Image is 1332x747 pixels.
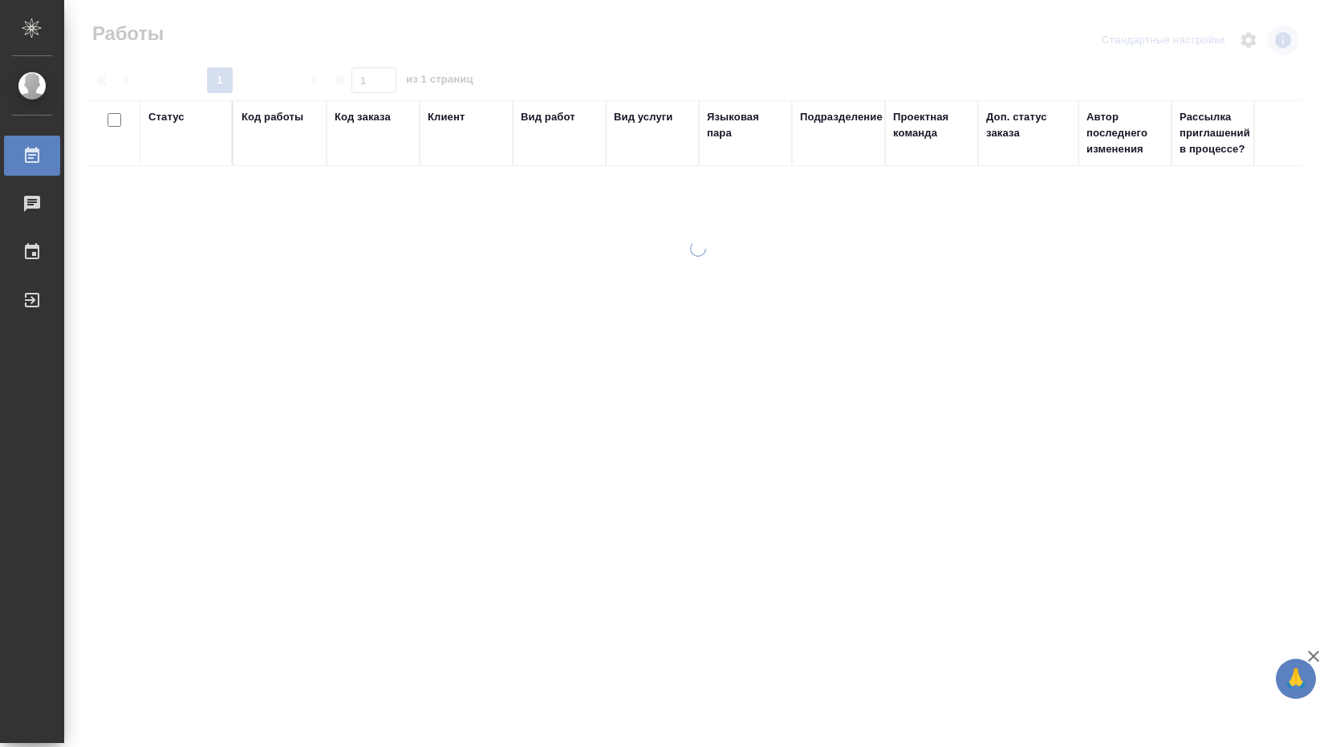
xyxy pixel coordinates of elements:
[893,109,970,141] div: Проектная команда
[614,109,673,125] div: Вид услуги
[1180,109,1257,157] div: Рассылка приглашений в процессе?
[986,109,1070,141] div: Доп. статус заказа
[428,109,465,125] div: Клиент
[1276,659,1316,699] button: 🙏
[242,109,303,125] div: Код работы
[1282,662,1310,696] span: 🙏
[800,109,883,125] div: Подразделение
[521,109,575,125] div: Вид работ
[707,109,784,141] div: Языковая пара
[335,109,391,125] div: Код заказа
[148,109,185,125] div: Статус
[1086,109,1163,157] div: Автор последнего изменения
